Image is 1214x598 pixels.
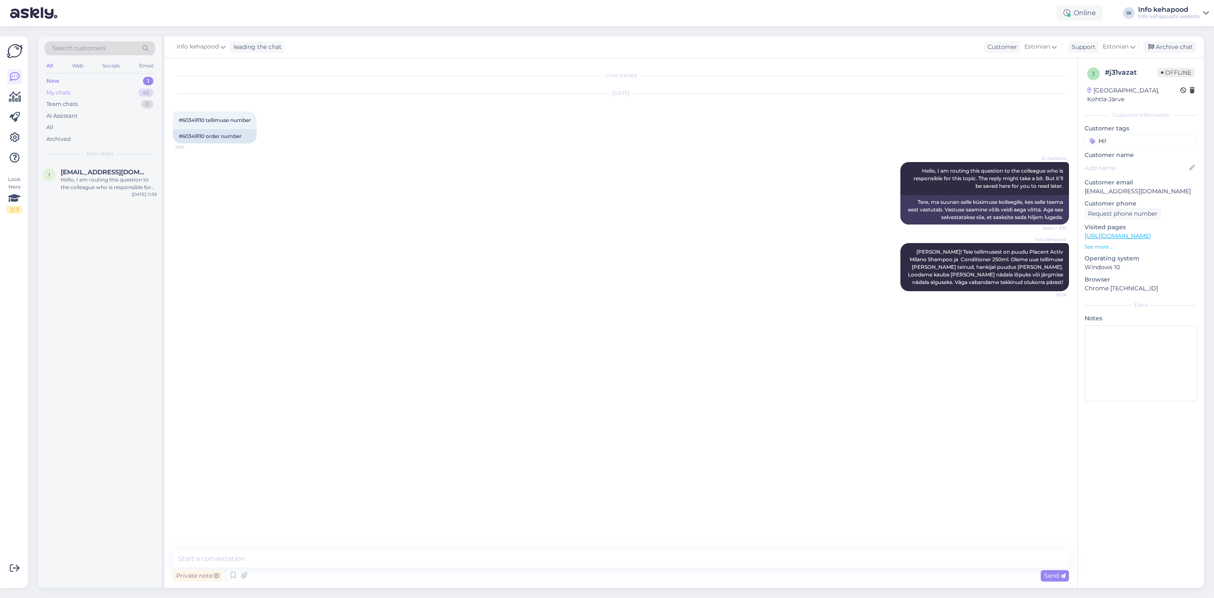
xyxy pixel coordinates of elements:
[1158,68,1195,77] span: Offline
[908,249,1064,285] span: [PERSON_NAME]! Teie tellimusest on puudu Placent Activ Milano Shampoo ja Conditioner 250ml. Oleme...
[141,100,153,108] div: 0
[138,89,153,97] div: 45
[1138,13,1200,20] div: Info kehapood's website
[1068,43,1096,51] div: Support
[1035,155,1066,162] span: AI Assistant
[46,77,59,85] div: New
[1035,225,1066,231] span: Seen ✓ 9:51
[132,191,157,198] div: [DATE] 11:39
[1085,223,1197,232] p: Visited pages
[173,129,257,143] div: #60349110 order number
[913,168,1064,189] span: Hello, I am routing this question to the colleague who is responsible for this topic. The reply m...
[1024,42,1050,51] span: Estonian
[101,60,121,71] div: Socials
[1085,275,1197,284] p: Browser
[1085,151,1197,160] p: Customer name
[1085,232,1151,240] a: [URL][DOMAIN_NAME]
[1085,178,1197,187] p: Customer email
[1085,284,1197,293] p: Chrome [TECHNICAL_ID]
[1103,42,1128,51] span: Estonian
[179,117,251,123] span: #60349110 tellimuse number
[1057,5,1103,21] div: Online
[7,43,23,59] img: Askly Logo
[1085,187,1197,196] p: [EMAIL_ADDRESS][DOMAIN_NAME]
[1143,41,1196,53] div: Archive chat
[1035,236,1066,243] span: Info kehapood
[1085,243,1197,251] p: See more ...
[48,171,50,178] span: i
[86,150,113,157] span: New chats
[173,72,1069,79] div: Chat started
[1085,208,1161,219] div: Request phone number
[1085,124,1197,133] p: Customer tags
[1085,263,1197,272] p: Windows 10
[46,100,78,108] div: Team chats
[1105,68,1158,78] div: # j31vazat
[61,176,157,191] div: Hello, I am routing this question to the colleague who is responsible for this topic. The reply m...
[173,570,223,582] div: Private note
[1092,70,1095,77] span: j
[7,176,22,214] div: Look Here
[1085,163,1187,173] input: Add name
[46,123,54,132] div: All
[173,89,1069,97] div: [DATE]
[984,43,1017,51] div: Customer
[230,43,282,51] div: leading the chat
[177,42,219,51] span: Info kehapood
[1123,7,1135,19] div: IK
[46,112,78,120] div: AI Assistant
[175,144,207,150] span: 9:50
[1085,111,1197,119] div: Customer information
[137,60,155,71] div: Email
[61,168,148,176] span: ingosiukas30@yahoo.com
[1085,199,1197,208] p: Customer phone
[900,195,1069,225] div: Tere, ma suunan selle küsimuse kolleegile, kes selle teema eest vastutab. Vastuse saamine võib ve...
[1087,86,1180,104] div: [GEOGRAPHIC_DATA], Kohtla-Järve
[52,44,106,53] span: Search customers
[46,135,71,143] div: Archived
[1035,292,1066,298] span: 10:26
[1138,6,1200,13] div: Info kehapood
[1044,572,1066,579] span: Send
[46,89,70,97] div: My chats
[70,60,85,71] div: Web
[1085,254,1197,263] p: Operating system
[7,206,22,214] div: 2 / 3
[1085,135,1197,147] input: Add a tag
[1138,6,1209,20] a: Info kehapoodInfo kehapood's website
[1085,301,1197,309] div: Extra
[143,77,153,85] div: 1
[45,60,54,71] div: All
[1085,314,1197,323] p: Notes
